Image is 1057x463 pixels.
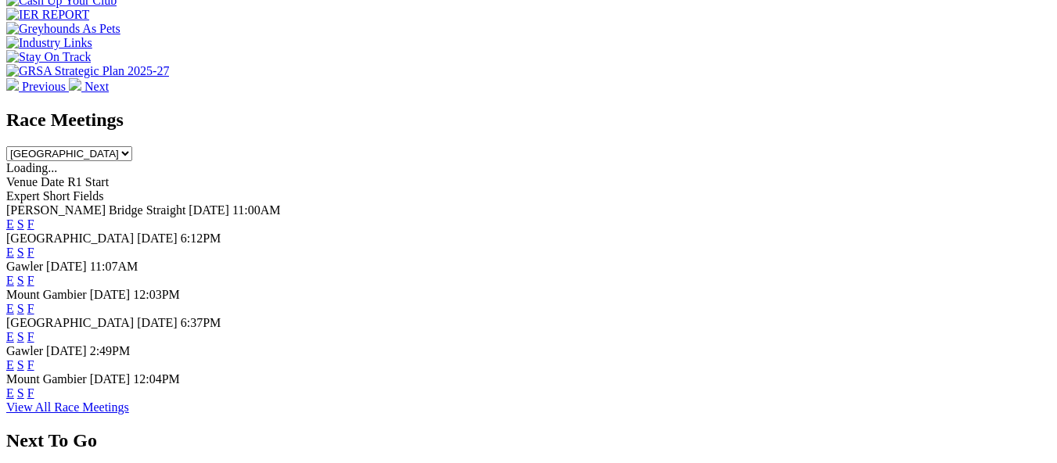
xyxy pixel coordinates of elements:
[133,372,180,386] span: 12:04PM
[6,8,89,22] img: IER REPORT
[27,386,34,400] a: F
[90,344,131,357] span: 2:49PM
[6,175,38,188] span: Venue
[69,78,81,91] img: chevron-right-pager-white.svg
[90,288,131,301] span: [DATE]
[6,274,14,287] a: E
[6,316,134,329] span: [GEOGRAPHIC_DATA]
[6,203,185,217] span: [PERSON_NAME] Bridge Straight
[6,217,14,231] a: E
[69,80,109,93] a: Next
[46,260,87,273] span: [DATE]
[6,50,91,64] img: Stay On Track
[6,386,14,400] a: E
[17,217,24,231] a: S
[43,189,70,203] span: Short
[41,175,64,188] span: Date
[27,302,34,315] a: F
[6,22,120,36] img: Greyhounds As Pets
[6,161,57,174] span: Loading...
[17,246,24,259] a: S
[189,203,229,217] span: [DATE]
[6,36,92,50] img: Industry Links
[22,80,66,93] span: Previous
[137,316,178,329] span: [DATE]
[67,175,109,188] span: R1 Start
[6,189,40,203] span: Expert
[17,302,24,315] a: S
[17,386,24,400] a: S
[6,372,87,386] span: Mount Gambier
[27,274,34,287] a: F
[6,80,69,93] a: Previous
[27,358,34,371] a: F
[84,80,109,93] span: Next
[133,288,180,301] span: 12:03PM
[90,372,131,386] span: [DATE]
[6,400,129,414] a: View All Race Meetings
[6,302,14,315] a: E
[6,78,19,91] img: chevron-left-pager-white.svg
[73,189,103,203] span: Fields
[6,344,43,357] span: Gawler
[27,246,34,259] a: F
[6,358,14,371] a: E
[17,358,24,371] a: S
[46,344,87,357] span: [DATE]
[6,64,169,78] img: GRSA Strategic Plan 2025-27
[6,430,1051,451] h2: Next To Go
[137,231,178,245] span: [DATE]
[17,274,24,287] a: S
[6,288,87,301] span: Mount Gambier
[232,203,281,217] span: 11:00AM
[6,246,14,259] a: E
[6,330,14,343] a: E
[27,217,34,231] a: F
[90,260,138,273] span: 11:07AM
[17,330,24,343] a: S
[27,330,34,343] a: F
[6,109,1051,131] h2: Race Meetings
[181,231,221,245] span: 6:12PM
[6,260,43,273] span: Gawler
[181,316,221,329] span: 6:37PM
[6,231,134,245] span: [GEOGRAPHIC_DATA]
